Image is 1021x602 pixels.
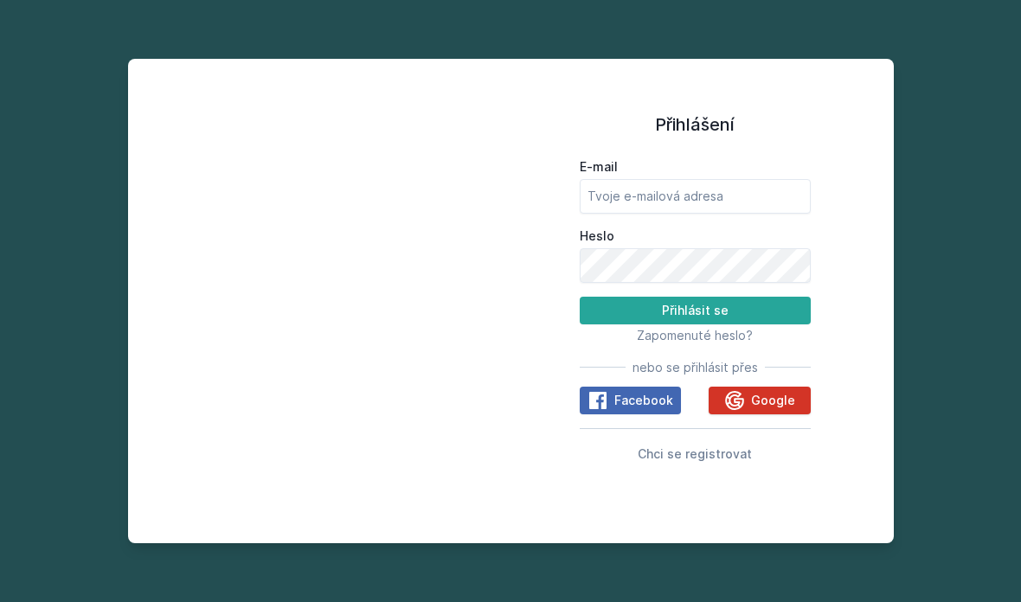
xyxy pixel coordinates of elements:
[580,297,811,324] button: Přihlásit se
[751,392,795,409] span: Google
[638,443,752,464] button: Chci se registrovat
[580,227,811,245] label: Heslo
[580,387,681,414] button: Facebook
[637,328,753,343] span: Zapomenuté heslo?
[638,446,752,461] span: Chci se registrovat
[580,158,811,176] label: E-mail
[580,112,811,138] h1: Přihlášení
[580,179,811,214] input: Tvoje e-mailová adresa
[709,387,810,414] button: Google
[633,359,758,376] span: nebo se přihlásit přes
[614,392,673,409] span: Facebook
